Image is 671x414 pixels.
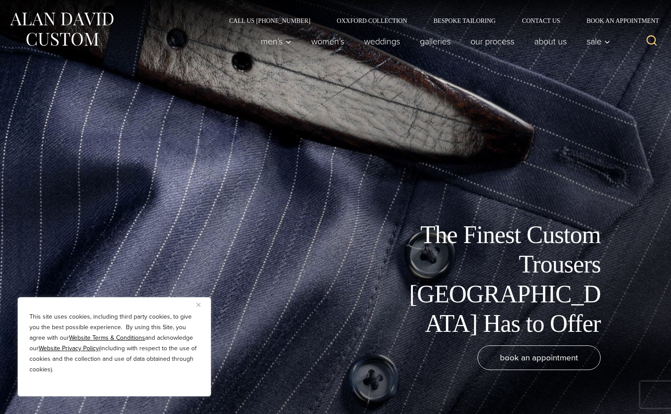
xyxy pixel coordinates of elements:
span: Sale [587,37,610,46]
a: Website Privacy Policy [39,344,99,353]
nav: Secondary Navigation [216,18,662,24]
a: book an appointment [478,345,601,370]
span: Men’s [261,37,292,46]
button: View Search Form [641,31,662,52]
a: Contact Us [509,18,573,24]
img: Close [197,303,201,307]
a: About Us [525,33,577,50]
p: This site uses cookies, including third party cookies, to give you the best possible experience. ... [29,312,199,375]
h1: The Finest Custom Trousers [GEOGRAPHIC_DATA] Has to Offer [403,220,601,338]
a: Women’s [302,33,354,50]
img: Alan David Custom [9,10,114,49]
span: book an appointment [500,351,578,364]
button: Close [197,299,207,310]
nav: Primary Navigation [251,33,615,50]
a: Bespoke Tailoring [420,18,509,24]
a: Website Terms & Conditions [69,333,145,342]
a: Galleries [410,33,461,50]
a: Book an Appointment [573,18,662,24]
a: Our Process [461,33,525,50]
a: Oxxford Collection [324,18,420,24]
a: Call Us [PHONE_NUMBER] [216,18,324,24]
a: weddings [354,33,410,50]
